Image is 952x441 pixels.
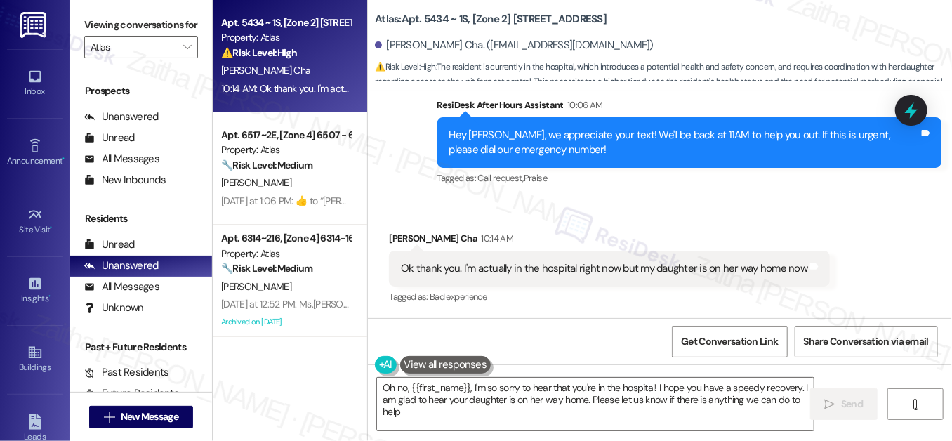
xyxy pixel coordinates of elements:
button: Send [810,388,878,420]
div: Unanswered [84,258,159,273]
div: Property: Atlas [221,143,351,157]
div: ResiDesk After Hours Assistant [437,98,941,117]
a: Inbox [7,65,63,103]
div: Prospects [70,84,212,98]
div: Past + Future Residents [70,340,212,355]
span: • [62,154,65,164]
span: : The resident is currently in the hospital, which introduces a potential health and safety conce... [375,60,952,105]
div: Property: Atlas [221,246,351,261]
a: Insights • [7,272,63,310]
span: • [48,291,51,301]
span: New Message [121,409,178,424]
i:  [910,399,920,410]
img: ResiDesk Logo [20,12,49,38]
div: [PERSON_NAME] Cha. ([EMAIL_ADDRESS][DOMAIN_NAME]) [375,38,654,53]
div: Unread [84,131,135,145]
span: Call request , [477,172,524,184]
div: Unknown [84,301,144,315]
span: Share Conversation via email [804,334,929,349]
span: [PERSON_NAME] [221,280,291,293]
div: Property: Atlas [221,30,351,45]
div: Apt. 6314~216, [Zone 4] 6314-16 S. [GEOGRAPHIC_DATA] [221,231,351,246]
div: [DATE] at 12:52 PM: Ms.[PERSON_NAME]..thanks 👍 [221,298,428,310]
div: Unread [84,237,135,252]
i:  [825,399,835,410]
span: [PERSON_NAME] [221,176,291,189]
span: • [51,223,53,232]
div: Future Residents [84,386,179,401]
strong: ⚠️ Risk Level: High [221,46,297,59]
a: Buildings [7,341,63,379]
span: Get Conversation Link [681,334,778,349]
span: Send [841,397,863,412]
div: Archived on [DATE] [220,313,352,331]
div: Hey [PERSON_NAME], we appreciate your text! We'll be back at 11AM to help you out. If this is urg... [449,128,919,158]
div: Tagged as: [437,168,941,188]
strong: 🔧 Risk Level: Medium [221,159,312,171]
b: Atlas: Apt. 5434 ~ 1S, [Zone 2] [STREET_ADDRESS] [375,12,607,27]
strong: 🔧 Risk Level: Medium [221,262,312,275]
a: Site Visit • [7,203,63,241]
textarea: Oh no, {{first_name}}, I'm so sorry to hear that you're in the hospital! I hope you have a speedy... [377,378,814,430]
div: Tagged as: [389,287,830,307]
div: 10:14 AM: Ok thank you. I'm actually in the hospital right now but my daughter is on her way home... [221,82,634,95]
div: Apt. 6517~2E, [Zone 4] 6507 - 6519 S [US_STATE] [221,128,351,143]
button: New Message [89,406,193,428]
div: Ok thank you. I'm actually in the hospital right now but my daughter is on her way home now [401,261,807,276]
i:  [183,41,191,53]
div: [PERSON_NAME] Cha [389,231,830,251]
input: All communities [91,36,176,58]
label: Viewing conversations for [84,14,198,36]
div: Unanswered [84,110,159,124]
button: Get Conversation Link [672,326,787,357]
div: Apt. 5434 ~ 1S, [Zone 2] [STREET_ADDRESS] [221,15,351,30]
div: Past Residents [84,365,169,380]
span: [PERSON_NAME] Cha [221,64,310,77]
div: All Messages [84,152,159,166]
i:  [104,412,114,423]
span: Bad experience [430,291,487,303]
div: Residents [70,211,212,226]
span: Praise [524,172,547,184]
div: All Messages [84,279,159,294]
button: Share Conversation via email [795,326,938,357]
div: New Inbounds [84,173,166,187]
div: 10:06 AM [564,98,603,112]
div: 10:14 AM [477,231,513,246]
strong: ⚠️ Risk Level: High [375,61,435,72]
